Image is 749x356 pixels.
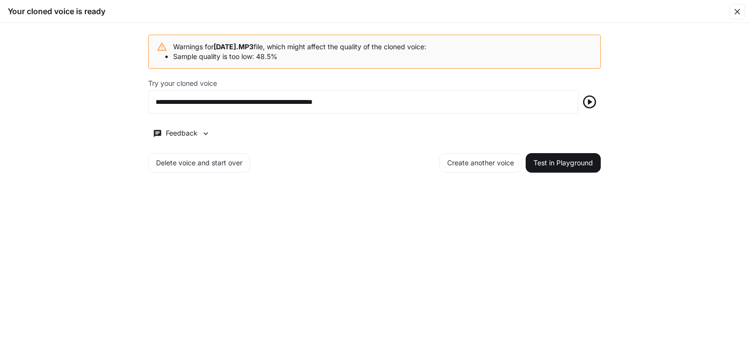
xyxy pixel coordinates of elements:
h5: Your cloned voice is ready [8,6,105,17]
p: Try your cloned voice [148,80,217,87]
li: Sample quality is too low: 48.5% [173,52,426,61]
button: Test in Playground [526,153,601,173]
button: Delete voice and start over [148,153,250,173]
b: [DATE].MP3 [214,42,254,51]
button: Feedback [148,125,215,141]
button: Create another voice [439,153,522,173]
div: Warnings for file, which might affect the quality of the cloned voice: [173,38,426,65]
